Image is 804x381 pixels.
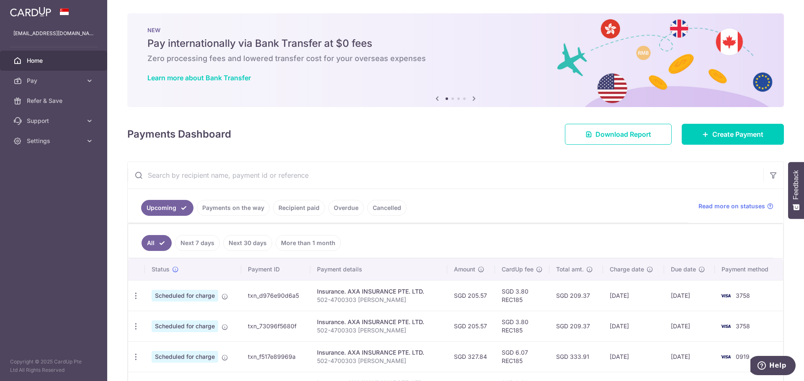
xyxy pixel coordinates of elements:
span: 3758 [736,292,750,299]
iframe: Opens a widget where you can find more information [750,356,796,377]
span: 0919 [736,353,750,360]
a: Next 30 days [223,235,272,251]
td: [DATE] [603,341,664,372]
a: All [142,235,172,251]
td: txn_73096f5680f [241,311,310,341]
span: 3758 [736,322,750,330]
span: Read more on statuses [698,202,765,210]
div: Insurance. AXA INSURANCE PTE. LTD. [317,318,441,326]
span: Support [27,117,82,125]
td: SGD 3.80 REC185 [495,280,549,311]
span: Scheduled for charge [152,351,218,363]
td: SGD 327.84 [447,341,495,372]
div: Insurance. AXA INSURANCE PTE. LTD. [317,287,441,296]
span: Feedback [792,170,800,199]
span: Charge date [610,265,644,274]
td: SGD 205.57 [447,311,495,341]
span: Refer & Save [27,97,82,105]
p: [EMAIL_ADDRESS][DOMAIN_NAME] [13,29,94,38]
a: Recipient paid [273,200,325,216]
th: Payment details [310,258,447,280]
input: Search by recipient name, payment id or reference [128,162,763,189]
th: Payment ID [241,258,310,280]
span: Download Report [595,129,651,139]
span: Home [27,56,82,65]
h6: Zero processing fees and lowered transfer cost for your overseas expenses [147,54,764,64]
span: Scheduled for charge [152,320,218,332]
td: [DATE] [664,341,715,372]
span: Due date [671,265,696,274]
a: Next 7 days [175,235,220,251]
td: [DATE] [603,280,664,311]
img: Bank Card [717,321,734,331]
img: Bank Card [717,291,734,301]
div: Insurance. AXA INSURANCE PTE. LTD. [317,348,441,357]
td: [DATE] [603,311,664,341]
td: txn_d976e90d6a5 [241,280,310,311]
a: More than 1 month [276,235,341,251]
th: Payment method [715,258,783,280]
span: CardUp fee [502,265,533,274]
img: CardUp [10,7,51,17]
img: Bank Card [717,352,734,362]
p: 502-4700303 [PERSON_NAME] [317,357,441,365]
h5: Pay internationally via Bank Transfer at $0 fees [147,37,764,50]
td: txn_f517e89969a [241,341,310,372]
span: Create Payment [712,129,763,139]
a: Overdue [328,200,364,216]
td: [DATE] [664,311,715,341]
a: Learn more about Bank Transfer [147,74,251,82]
a: Create Payment [682,124,784,145]
img: Bank transfer banner [127,13,784,107]
span: Scheduled for charge [152,290,218,302]
a: Download Report [565,124,672,145]
td: SGD 3.80 REC185 [495,311,549,341]
td: [DATE] [664,280,715,311]
a: Cancelled [367,200,407,216]
td: SGD 209.37 [549,311,603,341]
p: NEW [147,27,764,33]
a: Read more on statuses [698,202,773,210]
td: SGD 333.91 [549,341,603,372]
span: Status [152,265,170,274]
td: SGD 209.37 [549,280,603,311]
a: Upcoming [141,200,193,216]
h4: Payments Dashboard [127,127,231,142]
button: Feedback - Show survey [788,162,804,219]
td: SGD 6.07 REC185 [495,341,549,372]
td: SGD 205.57 [447,280,495,311]
p: 502-4700303 [PERSON_NAME] [317,296,441,304]
span: Total amt. [556,265,584,274]
p: 502-4700303 [PERSON_NAME] [317,326,441,335]
span: Settings [27,137,82,145]
span: Amount [454,265,475,274]
a: Payments on the way [197,200,270,216]
span: Pay [27,77,82,85]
